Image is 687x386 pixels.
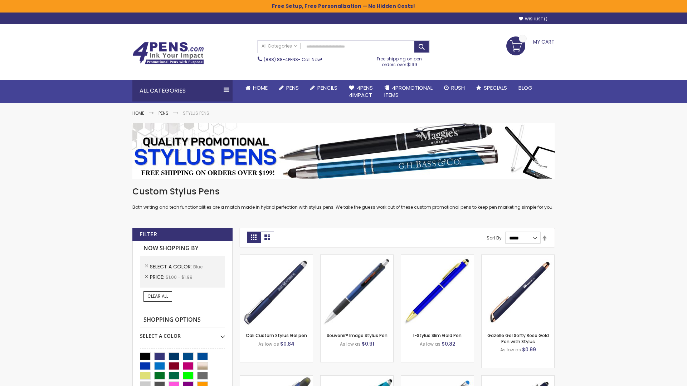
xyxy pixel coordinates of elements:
[166,274,193,280] span: $1.00 - $1.99
[379,80,438,103] a: 4PROMOTIONALITEMS
[240,80,273,96] a: Home
[140,312,225,328] strong: Shopping Options
[471,80,513,96] a: Specials
[451,84,465,91] span: Rush
[482,255,554,327] img: Gazelle Gel Softy Rose Gold Pen with Stylus-Blue
[247,232,260,243] strong: Grid
[401,255,474,327] img: I-Stylus Slim Gold-Blue
[487,332,549,344] a: Gazelle Gel Softy Rose Gold Pen with Stylus
[482,375,554,381] a: Custom Soft Touch® Metal Pens with Stylus-Blue
[132,186,555,211] div: Both writing and tech functionalities are a match made in hybrid perfection with stylus pens. We ...
[159,110,169,116] a: Pens
[132,123,555,179] img: Stylus Pens
[132,186,555,197] h1: Custom Stylus Pens
[518,84,532,91] span: Blog
[132,110,144,116] a: Home
[401,254,474,261] a: I-Stylus Slim Gold-Blue
[280,340,294,347] span: $0.84
[132,80,233,102] div: All Categories
[413,332,462,338] a: I-Stylus Slim Gold Pen
[321,375,393,381] a: Neon Stylus Highlighter-Pen Combo-Blue
[143,291,172,301] a: Clear All
[442,340,455,347] span: $0.82
[343,80,379,103] a: 4Pens4impact
[362,340,374,347] span: $0.91
[340,341,361,347] span: As low as
[140,241,225,256] strong: Now Shopping by
[384,84,433,99] span: 4PROMOTIONAL ITEMS
[150,263,193,270] span: Select A Color
[150,273,166,281] span: Price
[264,56,322,63] span: - Call Now!
[438,80,471,96] a: Rush
[240,375,313,381] a: Souvenir® Jalan Highlighter Stylus Pen Combo-Blue
[317,84,337,91] span: Pencils
[513,80,538,96] a: Blog
[420,341,440,347] span: As low as
[349,84,373,99] span: 4Pens 4impact
[286,84,299,91] span: Pens
[401,375,474,381] a: Islander Softy Gel with Stylus - ColorJet Imprint-Blue
[487,235,502,241] label: Sort By
[264,56,298,63] a: (888) 88-4PENS
[327,332,388,338] a: Souvenir® Image Stylus Pen
[147,293,168,299] span: Clear All
[132,42,204,65] img: 4Pens Custom Pens and Promotional Products
[246,332,307,338] a: Cali Custom Stylus Gel pen
[500,347,521,353] span: As low as
[321,255,393,327] img: Souvenir® Image Stylus Pen-Blue
[140,231,157,238] strong: Filter
[484,84,507,91] span: Specials
[240,254,313,261] a: Cali Custom Stylus Gel pen-Blue
[183,110,209,116] strong: Stylus Pens
[522,346,536,353] span: $0.99
[140,327,225,340] div: Select A Color
[519,16,547,22] a: Wishlist
[304,80,343,96] a: Pencils
[240,255,313,327] img: Cali Custom Stylus Gel pen-Blue
[321,254,393,261] a: Souvenir® Image Stylus Pen-Blue
[258,40,301,52] a: All Categories
[370,53,430,68] div: Free shipping on pen orders over $199
[258,341,279,347] span: As low as
[482,254,554,261] a: Gazelle Gel Softy Rose Gold Pen with Stylus-Blue
[193,264,203,270] span: Blue
[273,80,304,96] a: Pens
[253,84,268,91] span: Home
[262,43,297,49] span: All Categories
